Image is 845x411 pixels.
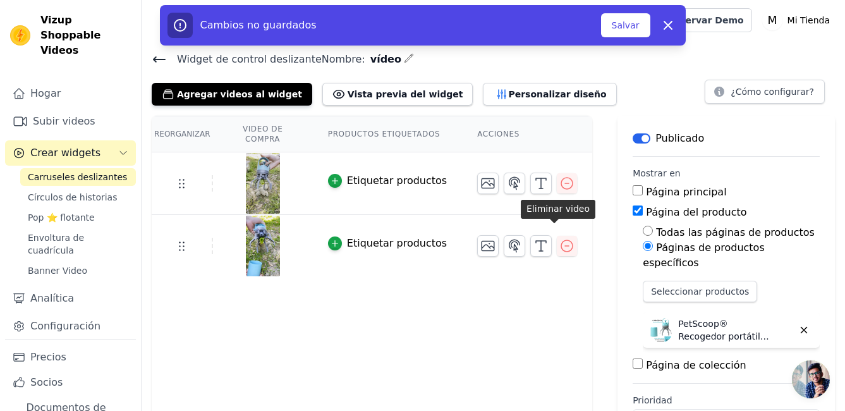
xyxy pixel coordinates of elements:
a: Carruseles deslizantes [20,168,136,186]
a: Hogar [5,81,136,106]
span: Banner Video [28,264,87,277]
button: Etiquetar productos [328,173,447,188]
button: Agregar videos al widget [152,83,312,106]
th: Acciones [462,116,592,152]
th: Video de compra [213,116,313,152]
label: Página del producto [646,206,746,218]
button: Personalizar diseño [483,83,616,106]
button: Vista previa del widget [322,83,473,106]
label: Página principal [646,186,726,198]
label: Prioridad [633,394,820,407]
button: ¿Cómo configurar? [705,80,825,104]
button: Change Thumbnail [477,173,499,194]
font: Nombre: [322,53,365,65]
a: Banner Video [20,262,136,279]
img: tn-c7128bd823534dabb30010bb84c7056a.png [245,153,281,214]
img: PetScoop® Recogedor portátil de popó [648,317,673,343]
div: Chat abierto [792,360,830,398]
div: Etiquetar productos [347,173,447,188]
span: Carruseles deslizantes [28,171,127,183]
font: Socios [30,375,63,390]
legend: Mostrar en [633,167,680,180]
p: PetScoop® Recogedor portátil de popó [678,317,773,343]
a: Analítica [5,286,136,311]
span: Crear widgets [30,145,100,161]
img: tn-745d0ff91dcf4f26bb420c214fd227e7.png [245,216,281,276]
button: Delete widget [793,319,815,341]
a: Círculos de historias [20,188,136,206]
font: Precios [30,350,66,365]
div: Etiquetar productos [347,236,447,251]
span: Círculos de historias [28,191,117,204]
font: Subir videos [33,114,95,129]
a: Pop ⭐ flotante [20,209,136,226]
a: Configuración [5,314,136,339]
a: Subir videos [5,109,136,134]
span: Cambios no guardados [200,19,317,31]
font: Personalizar diseño [508,88,606,101]
span: Envoltura de cuadrícula [28,231,128,257]
span: vídeo [365,52,401,67]
span: Pop ⭐ flotante [28,211,95,224]
button: Change Thumbnail [477,235,499,257]
font: Vista previa del widget [348,88,463,101]
font: ¿Cómo configurar? [731,85,814,98]
button: Crear widgets [5,140,136,166]
font: Configuración [30,319,100,334]
div: Edit Name [404,51,414,68]
p: Publicado [655,131,704,146]
a: Precios [5,345,136,370]
a: ¿Cómo configurar? [705,89,825,101]
font: Analítica [30,291,74,306]
label: Páginas de productos específicos [643,242,765,269]
a: Envoltura de cuadrícula [20,229,136,259]
th: Reorganizar [152,116,213,152]
font: Agregar videos al widget [177,88,302,101]
button: Etiquetar productos [328,236,447,251]
button: Salvar [601,13,650,37]
a: Socios [5,370,136,395]
button: Seleccionar productos [643,281,757,302]
th: Productos etiquetados [313,116,462,152]
font: Hogar [30,86,61,101]
label: Página de colección [646,359,746,371]
font: Widget de control deslizante [177,53,322,65]
label: Todas las páginas de productos [656,226,815,238]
